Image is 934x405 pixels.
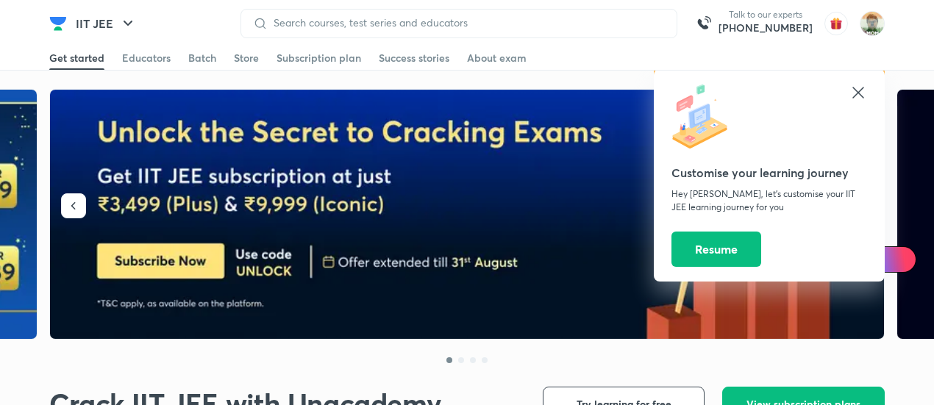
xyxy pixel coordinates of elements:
div: Educators [122,51,171,65]
h5: Customise your learning journey [671,164,867,182]
img: Ram Mohan Raav [860,11,885,36]
img: Company Logo [49,15,67,32]
img: avatar [824,12,848,35]
div: Store [234,51,259,65]
a: Store [234,46,259,70]
a: About exam [467,46,527,70]
button: IIT JEE [67,9,146,38]
div: Batch [188,51,216,65]
a: [PHONE_NUMBER] [719,21,813,35]
p: Talk to our experts [719,9,813,21]
a: Educators [122,46,171,70]
span: Ai Doubts [869,254,908,265]
img: call-us [689,9,719,38]
div: Get started [49,51,104,65]
a: Batch [188,46,216,70]
a: Success stories [379,46,449,70]
img: icon [671,84,738,150]
button: Resume [671,232,761,267]
a: Subscription plan [277,46,361,70]
p: Hey [PERSON_NAME], let’s customise your IIT JEE learning journey for you [671,187,867,214]
div: Subscription plan [277,51,361,65]
a: Get started [49,46,104,70]
div: About exam [467,51,527,65]
input: Search courses, test series and educators [268,17,665,29]
div: Success stories [379,51,449,65]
